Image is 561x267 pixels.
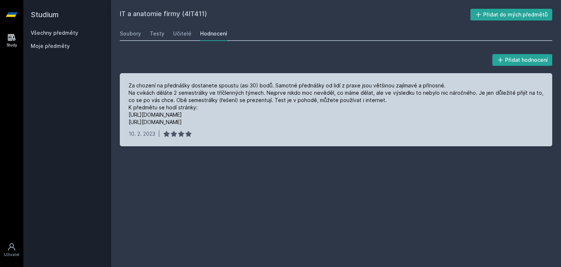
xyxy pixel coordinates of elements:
[158,130,160,138] div: |
[492,54,553,66] button: Přidat hodnocení
[129,130,155,138] div: 10. 2. 2023
[150,30,164,37] div: Testy
[120,9,470,20] h2: IT a anatomie firmy (4IT411)
[470,9,553,20] button: Přidat do mých předmětů
[173,26,191,41] a: Učitelé
[31,42,70,50] span: Moje předměty
[150,26,164,41] a: Testy
[1,29,22,52] a: Study
[120,26,141,41] a: Soubory
[1,239,22,261] a: Uživatel
[7,42,17,48] div: Study
[200,30,227,37] div: Hodnocení
[200,26,227,41] a: Hodnocení
[4,252,19,257] div: Uživatel
[129,82,543,126] div: Za chození na přednášky dostanete spoustu (asi 30) bodů. Samotné přednášky od lidí z praxe jsou v...
[120,30,141,37] div: Soubory
[173,30,191,37] div: Učitelé
[31,30,78,36] a: Všechny předměty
